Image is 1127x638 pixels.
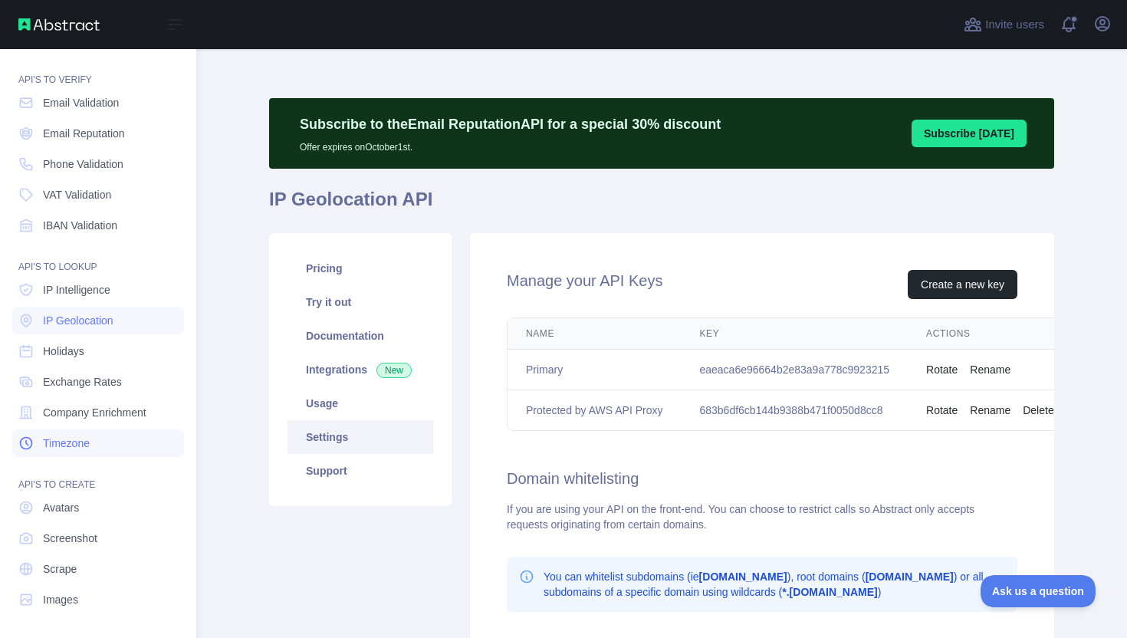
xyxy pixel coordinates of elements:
[43,374,122,390] span: Exchange Rates
[43,313,113,328] span: IP Geolocation
[926,403,958,418] button: Rotate
[43,156,123,172] span: Phone Validation
[12,460,184,491] div: API'S TO CREATE
[287,420,433,454] a: Settings
[12,555,184,583] a: Scrape
[866,571,954,583] b: [DOMAIN_NAME]
[12,586,184,613] a: Images
[287,319,433,353] a: Documentation
[508,318,681,350] th: Name
[43,282,110,298] span: IP Intelligence
[12,337,184,365] a: Holidays
[508,350,681,390] td: Primary
[544,569,1005,600] p: You can whitelist subdomains (ie ), root domains ( ) or all subdomains of a specific domain using...
[699,571,787,583] b: [DOMAIN_NAME]
[300,135,721,153] p: Offer expires on October 1st.
[287,252,433,285] a: Pricing
[1023,403,1053,418] button: Delete
[908,318,1073,350] th: Actions
[12,276,184,304] a: IP Intelligence
[287,353,433,386] a: Integrations New
[287,386,433,420] a: Usage
[43,405,146,420] span: Company Enrichment
[43,187,111,202] span: VAT Validation
[43,218,117,233] span: IBAN Validation
[985,16,1044,34] span: Invite users
[12,494,184,521] a: Avatars
[12,429,184,457] a: Timezone
[782,586,877,598] b: *.[DOMAIN_NAME]
[507,502,1017,532] div: If you are using your API on the front-end. You can choose to restrict calls so Abstract only acc...
[287,285,433,319] a: Try it out
[300,113,721,135] p: Subscribe to the Email Reputation API for a special 30 % discount
[508,390,681,431] td: Protected by AWS API Proxy
[12,212,184,239] a: IBAN Validation
[970,362,1010,377] button: Rename
[961,12,1047,37] button: Invite users
[269,187,1054,224] h1: IP Geolocation API
[12,150,184,178] a: Phone Validation
[12,307,184,334] a: IP Geolocation
[681,390,908,431] td: 683b6df6cb144b9388b471f0050d8cc8
[507,468,1017,489] h2: Domain whitelisting
[43,561,77,577] span: Scrape
[12,55,184,86] div: API'S TO VERIFY
[43,126,125,141] span: Email Reputation
[681,318,908,350] th: Key
[912,120,1027,147] button: Subscribe [DATE]
[43,436,90,451] span: Timezone
[12,120,184,147] a: Email Reputation
[926,362,958,377] button: Rotate
[43,95,119,110] span: Email Validation
[908,270,1017,299] button: Create a new key
[681,350,908,390] td: eaeaca6e96664b2e83a9a778c9923215
[12,181,184,209] a: VAT Validation
[12,89,184,117] a: Email Validation
[287,454,433,488] a: Support
[12,242,184,273] div: API'S TO LOOKUP
[18,18,100,31] img: Abstract API
[43,592,78,607] span: Images
[12,399,184,426] a: Company Enrichment
[12,525,184,552] a: Screenshot
[43,344,84,359] span: Holidays
[970,403,1010,418] button: Rename
[981,575,1096,607] iframe: Toggle Customer Support
[376,363,412,378] span: New
[43,531,97,546] span: Screenshot
[12,368,184,396] a: Exchange Rates
[43,500,79,515] span: Avatars
[507,270,662,299] h2: Manage your API Keys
